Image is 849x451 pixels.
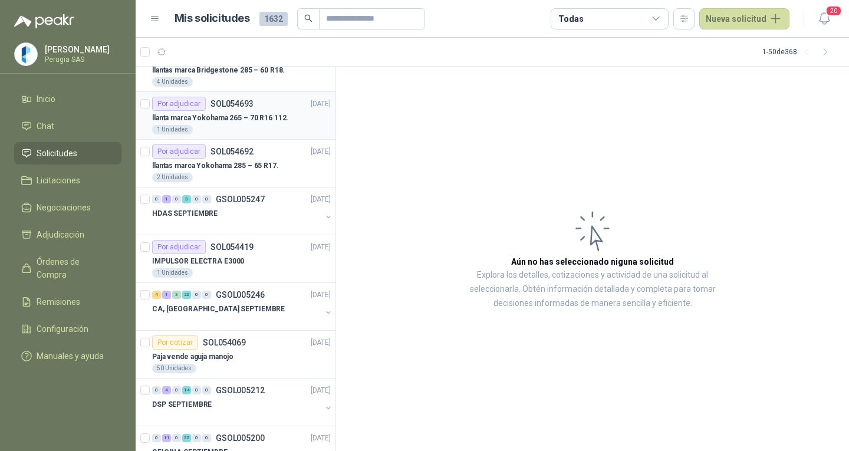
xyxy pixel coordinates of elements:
button: 20 [814,8,835,29]
p: [DATE] [311,289,331,301]
span: Remisiones [37,295,80,308]
span: Adjudicación [37,228,84,241]
a: Por cotizarSOL054069[DATE] Paja vende aguja manojo50 Unidades [136,331,335,378]
p: GSOL005212 [216,386,265,394]
div: 14 [182,386,191,394]
div: 1 Unidades [152,268,193,278]
div: 1 [162,195,171,203]
p: SOL054692 [210,147,254,156]
p: llanta marca Yokohama 265 – 70 R16 112. [152,113,288,124]
a: Por adjudicarSOL054694[DATE] llantas marca Bridgestone 285 – 60 R18.4 Unidades [136,44,335,92]
a: Adjudicación [14,223,121,246]
p: [PERSON_NAME] [45,45,119,54]
div: 0 [192,291,201,299]
p: GSOL005247 [216,195,265,203]
a: Negociaciones [14,196,121,219]
span: Configuración [37,322,88,335]
a: Órdenes de Compra [14,251,121,286]
a: Por adjudicarSOL054693[DATE] llanta marca Yokohama 265 – 70 R16 112.1 Unidades [136,92,335,140]
a: Chat [14,115,121,137]
div: 0 [152,195,161,203]
p: SOL054419 [210,243,254,251]
div: 35 [182,434,191,442]
a: Manuales y ayuda [14,345,121,367]
div: 4 [162,386,171,394]
h1: Mis solicitudes [175,10,250,27]
div: 0 [172,386,181,394]
p: [DATE] [311,433,331,444]
a: 0 1 0 3 0 0 GSOL005247[DATE] HDAS SEPTIEMBRE [152,192,333,230]
p: GSOL005200 [216,434,265,442]
span: Órdenes de Compra [37,255,110,281]
p: [DATE] [311,385,331,396]
p: IMPULSOR ELECTRA E3000 [152,256,244,267]
div: 50 Unidades [152,364,196,373]
p: Perugia SAS [45,56,119,63]
p: [DATE] [311,337,331,348]
h3: Aún no has seleccionado niguna solicitud [511,255,674,268]
div: 0 [202,291,211,299]
p: [DATE] [311,194,331,205]
div: 0 [172,434,181,442]
div: Por adjudicar [152,97,206,111]
div: Por adjudicar [152,144,206,159]
a: Inicio [14,88,121,110]
a: 0 4 0 14 0 0 GSOL005212[DATE] DSP SEPTIEMBRE [152,383,333,421]
span: Manuales y ayuda [37,350,104,363]
a: Licitaciones [14,169,121,192]
button: Nueva solicitud [699,8,789,29]
span: Solicitudes [37,147,77,160]
div: 0 [192,195,201,203]
p: Explora los detalles, cotizaciones y actividad de una solicitud al seleccionarla. Obtén informaci... [454,268,731,311]
img: Logo peakr [14,14,74,28]
div: 0 [192,434,201,442]
div: 0 [152,386,161,394]
img: Company Logo [15,43,37,65]
a: Remisiones [14,291,121,313]
span: Chat [37,120,54,133]
div: 1 [162,291,171,299]
div: 3 [182,195,191,203]
a: Por adjudicarSOL054692[DATE] llantas marca Yokohama 285 – 65 R17.2 Unidades [136,140,335,187]
div: 1 Unidades [152,125,193,134]
p: [DATE] [311,242,331,253]
p: DSP SEPTIEMBRE [152,399,212,410]
span: search [304,14,312,22]
div: 0 [202,434,211,442]
div: 1 - 50 de 368 [762,42,835,61]
span: 20 [825,5,842,17]
p: HDAS SEPTIEMBRE [152,208,218,219]
div: 0 [192,386,201,394]
p: [DATE] [311,98,331,110]
div: Por cotizar [152,335,198,350]
p: GSOL005246 [216,291,265,299]
span: Inicio [37,93,55,106]
span: 1632 [259,12,288,26]
div: 0 [152,434,161,442]
div: 3 [172,291,181,299]
p: CA, [GEOGRAPHIC_DATA] SEPTIEMBRE [152,304,285,315]
div: 4 [152,291,161,299]
a: 4 1 3 20 0 0 GSOL005246[DATE] CA, [GEOGRAPHIC_DATA] SEPTIEMBRE [152,288,333,325]
p: [DATE] [311,146,331,157]
div: 0 [202,386,211,394]
div: 11 [162,434,171,442]
div: 2 Unidades [152,173,193,182]
p: llantas marca Bridgestone 285 – 60 R18. [152,65,285,76]
div: 4 Unidades [152,77,193,87]
p: llantas marca Yokohama 285 – 65 R17. [152,160,279,172]
p: SOL054069 [203,338,246,347]
div: Todas [558,12,583,25]
div: 20 [182,291,191,299]
span: Licitaciones [37,174,80,187]
div: 0 [172,195,181,203]
a: Solicitudes [14,142,121,164]
span: Negociaciones [37,201,91,214]
p: Paja vende aguja manojo [152,351,233,363]
div: 0 [202,195,211,203]
p: SOL054693 [210,100,254,108]
a: Configuración [14,318,121,340]
a: Por adjudicarSOL054419[DATE] IMPULSOR ELECTRA E30001 Unidades [136,235,335,283]
div: Por adjudicar [152,240,206,254]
